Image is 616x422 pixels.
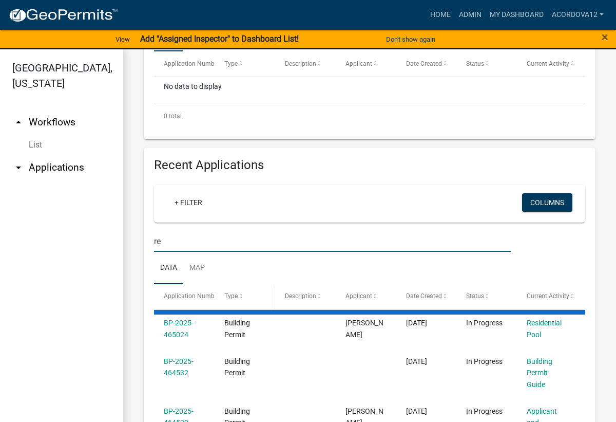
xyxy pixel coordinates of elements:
span: Applicant [345,60,372,67]
a: Home [426,5,455,25]
span: In Progress [466,407,503,415]
span: Date Created [406,292,442,300]
span: Description [285,292,316,300]
input: Search for applications [154,231,511,252]
span: In Progress [466,319,503,327]
div: 0 total [154,103,585,129]
datatable-header-cell: Current Activity [517,51,577,76]
a: Map [183,252,211,285]
a: Admin [455,5,486,25]
span: 08/15/2025 [406,357,427,365]
a: Data [154,252,183,285]
span: Applicant [345,292,372,300]
a: View [111,31,134,48]
i: arrow_drop_up [12,116,25,129]
datatable-header-cell: Applicant [336,284,396,309]
a: + Filter [166,193,210,212]
button: Columns [522,193,572,212]
a: BP-2025-464532 [164,357,194,377]
a: ACORDOVA12 [548,5,608,25]
datatable-header-cell: Current Activity [517,284,577,309]
a: Building Permit Guide [527,357,552,389]
span: In Progress [466,357,503,365]
span: Type [224,292,238,300]
span: David [345,319,383,339]
h4: Recent Applications [154,158,585,173]
datatable-header-cell: Status [456,51,517,76]
span: Type [224,60,238,67]
span: × [602,30,608,44]
datatable-header-cell: Application Number [154,51,215,76]
datatable-header-cell: Description [275,51,336,76]
datatable-header-cell: Status [456,284,517,309]
button: Close [602,31,608,43]
span: Status [466,292,484,300]
datatable-header-cell: Date Created [396,284,456,309]
a: My Dashboard [486,5,548,25]
datatable-header-cell: Applicant [336,51,396,76]
span: 08/17/2025 [406,319,427,327]
i: arrow_drop_down [12,161,25,174]
a: Residential Pool [527,319,562,339]
strong: Add "Assigned Inspector" to Dashboard List! [140,34,299,44]
span: Building Permit [224,319,250,339]
div: No data to display [154,77,585,103]
datatable-header-cell: Description [275,284,336,309]
button: Don't show again [382,31,439,48]
span: Application Number [164,60,220,67]
span: Building Permit [224,357,250,377]
span: Application Number [164,292,220,300]
datatable-header-cell: Date Created [396,51,456,76]
span: Current Activity [527,292,569,300]
datatable-header-cell: Type [215,51,275,76]
span: Description [285,60,316,67]
datatable-header-cell: Type [215,284,275,309]
span: Current Activity [527,60,569,67]
a: BP-2025-465024 [164,319,194,339]
span: Status [466,60,484,67]
span: Date Created [406,60,442,67]
span: 08/15/2025 [406,407,427,415]
datatable-header-cell: Application Number [154,284,215,309]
